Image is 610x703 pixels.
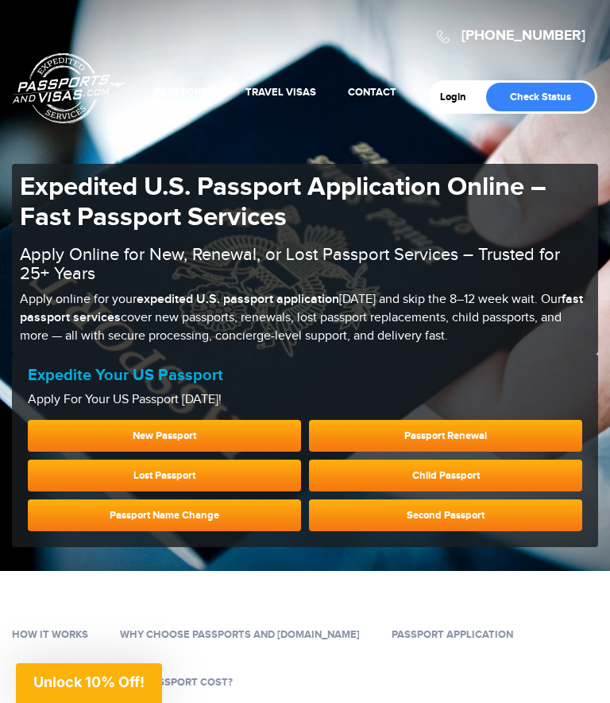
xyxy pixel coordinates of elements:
[309,460,582,491] a: Child Passport
[33,674,145,690] span: Unlock 10% Off!
[28,391,582,410] p: Apply For Your US Passport [DATE]!
[348,86,396,99] a: Contact
[392,628,513,641] a: Passport Application
[309,420,582,452] a: Passport Renewal
[16,663,162,703] div: Unlock 10% Off!
[245,86,316,99] a: Travel Visas
[28,460,301,491] a: Lost Passport
[137,292,339,307] b: expedited U.S. passport application
[20,245,590,283] h2: Apply Online for New, Renewal, or Lost Passport Services – Trusted for 25+ Years
[28,366,582,385] h2: Expedite Your US Passport
[461,27,585,45] a: [PHONE_NUMBER]
[20,291,590,346] p: Apply online for your [DATE] and skip the 8–12 week wait. Our cover new passports, renewals, lost...
[155,86,214,99] a: Passports
[28,420,301,452] a: New Passport
[20,172,590,233] h1: Expedited U.S. Passport Application Online – Fast Passport Services
[28,499,301,531] a: Passport Name Change
[440,91,477,103] a: Login
[13,52,125,124] a: Passports & [DOMAIN_NAME]
[309,499,582,531] a: Second Passport
[12,628,88,641] a: How it works
[120,628,360,641] a: Why Choose Passports and [DOMAIN_NAME]
[486,83,595,111] a: Check Status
